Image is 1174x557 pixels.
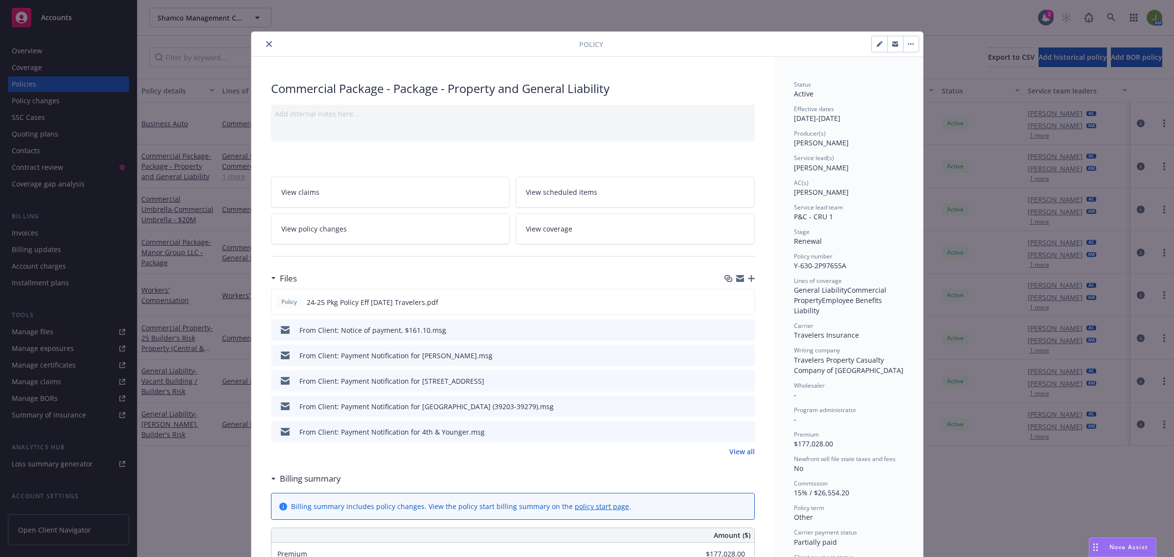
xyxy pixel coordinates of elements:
a: policy start page [575,502,629,511]
button: download file [726,401,734,412]
span: Service lead(s) [794,154,834,162]
div: Commercial Package - Package - Property and General Liability [271,80,755,97]
button: download file [726,325,734,335]
span: No [794,464,803,473]
span: AC(s) [794,179,809,187]
button: preview file [742,350,751,361]
span: Stage [794,228,810,236]
button: preview file [742,297,750,307]
span: Policy term [794,504,824,512]
span: Y-630-2P97655A [794,261,846,270]
span: P&C - CRU 1 [794,212,833,221]
span: Partially paid [794,537,837,547]
span: View policy changes [281,224,347,234]
span: Commission [794,479,828,487]
div: Billing summary includes policy changes. View the policy start billing summary on the . [291,501,631,511]
span: Program administrator [794,406,857,414]
a: View coverage [516,213,755,244]
h3: Files [280,272,297,285]
button: download file [726,376,734,386]
span: - [794,390,796,399]
span: Renewal [794,236,822,246]
span: 15% / $26,554.20 [794,488,849,497]
span: Producer(s) [794,129,826,138]
button: download file [726,427,734,437]
span: General Liability [794,285,847,295]
span: Status [794,80,811,89]
span: Employee Benefits Liability [794,296,884,315]
span: Premium [794,430,819,439]
span: Commercial Property [794,285,888,305]
div: Drag to move [1089,538,1102,557]
span: [PERSON_NAME] [794,187,849,197]
button: download file [726,350,734,361]
span: Policy number [794,252,833,260]
span: $177,028.00 [794,439,833,448]
span: 24-25 Pkg Policy Eff [DATE] Travelers.pdf [307,297,438,307]
span: Writing company [794,346,840,354]
button: download file [726,297,734,307]
span: Carrier [794,322,813,330]
span: Active [794,89,813,98]
a: View all [729,446,755,457]
span: View coverage [526,224,572,234]
span: Newfront will file state taxes and fees [794,455,896,463]
span: Policy [279,298,299,306]
span: Carrier payment status [794,528,857,536]
span: [PERSON_NAME] [794,138,849,147]
span: Other [794,512,813,522]
span: Nova Assist [1109,543,1148,551]
span: Service lead team [794,203,843,211]
span: Amount ($) [714,530,750,540]
div: From Client: Payment Notification for 4th & Younger.msg [299,427,485,437]
div: [DATE] - [DATE] [794,105,903,123]
a: View scheduled items [516,177,755,208]
div: Add internal notes here... [275,109,751,119]
a: View policy changes [271,213,510,244]
span: View claims [281,187,319,197]
span: Effective dates [794,105,834,113]
span: Travelers Insurance [794,330,859,340]
span: - [794,415,796,424]
div: Billing summary [271,472,341,485]
div: From Client: Notice of payment, $161.10.msg [299,325,446,335]
button: preview file [742,325,751,335]
span: Policy [579,39,603,49]
div: From Client: Payment Notification for [GEOGRAPHIC_DATA] (39203-39279).msg [299,401,554,412]
h3: Billing summary [280,472,341,485]
button: preview file [742,401,751,412]
div: From Client: Payment Notification for [PERSON_NAME].msg [299,350,493,361]
div: From Client: Payment Notification for [STREET_ADDRESS] [299,376,484,386]
button: close [263,38,275,50]
span: Travelers Property Casualty Company of [GEOGRAPHIC_DATA] [794,355,903,375]
span: [PERSON_NAME] [794,163,849,172]
span: View scheduled items [526,187,597,197]
button: Nova Assist [1089,537,1156,557]
span: Wholesaler [794,381,825,390]
div: Files [271,272,297,285]
span: Lines of coverage [794,277,842,285]
a: View claims [271,177,510,208]
button: preview file [742,376,751,386]
button: preview file [742,427,751,437]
